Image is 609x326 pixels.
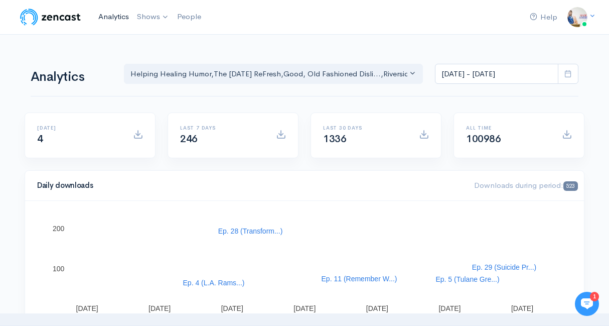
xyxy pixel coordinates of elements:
[474,180,578,190] span: Downloads during period:
[180,133,198,145] span: 246
[37,181,462,190] h4: Daily downloads
[15,67,186,115] h2: Just let us know if you need anything and we'll be happy to help! 🙂
[53,265,65,273] text: 100
[173,6,205,28] a: People
[130,68,407,80] div: Helping Healing Humor , The [DATE] ReFresh , Good, Old Fashioned Disli... , Riverside Knight Lights
[293,304,316,312] text: [DATE]
[124,64,423,84] button: Helping Healing Humor, The Friday ReFresh, Good, Old Fashioned Disli..., Riverside Knight Lights
[511,304,533,312] text: [DATE]
[563,181,578,191] span: 523
[466,125,550,131] h6: All time
[76,304,98,312] text: [DATE]
[180,125,264,131] h6: Last 7 days
[435,275,499,283] text: Ep. 5 (Tulane Gre...)
[37,213,572,313] svg: A chart.
[323,125,407,131] h6: Last 30 days
[526,7,561,28] a: Help
[133,6,173,28] a: Shows
[435,64,558,84] input: analytics date range selector
[53,225,65,233] text: 200
[218,227,283,235] text: Ep. 28 (Transform...)
[29,189,179,209] input: Search articles
[472,263,536,271] text: Ep. 29 (Suicide Pr...)
[323,133,346,145] span: 1336
[19,7,82,27] img: ZenCast Logo
[466,133,501,145] span: 100986
[438,304,461,312] text: [DATE]
[575,292,599,316] iframe: gist-messenger-bubble-iframe
[94,6,133,28] a: Analytics
[148,304,171,312] text: [DATE]
[221,304,243,312] text: [DATE]
[37,125,121,131] h6: [DATE]
[14,172,187,184] p: Find an answer quickly
[16,133,185,153] button: New conversation
[31,70,112,84] h1: Analytics
[65,139,120,147] span: New conversation
[37,133,43,145] span: 4
[366,304,388,312] text: [DATE]
[322,275,397,283] text: Ep. 11 (Remember W...)
[183,279,245,287] text: Ep. 4 (L.A. Rams...)
[15,49,186,65] h1: Hi 👋
[567,7,587,27] img: ...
